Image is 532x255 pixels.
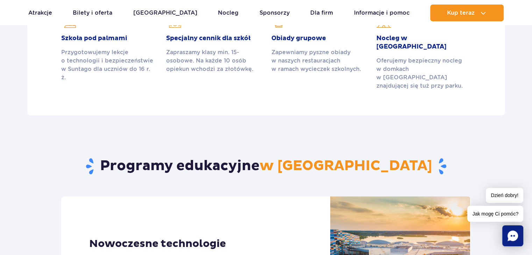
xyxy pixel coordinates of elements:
a: Sponsorzy [260,5,290,21]
div: Zapewniamy pyszne obiady w naszych restauracjach w ramach wycieczek szkolnych. [271,48,366,73]
h2: Szkoła pod palmami [61,34,156,43]
a: [GEOGRAPHIC_DATA] [133,5,197,21]
a: Dla firm [310,5,333,21]
a: Atrakcje [28,5,52,21]
span: Jak mogę Ci pomóc? [467,206,523,222]
h2: Programy edukacyjne [61,157,471,175]
h3: Nowoczesne technologie [89,238,226,250]
h2: Obiady grupowe [271,34,366,43]
div: Chat [502,225,523,246]
button: Kup teraz [430,5,504,21]
span: Dzień dobry! [486,188,523,203]
h2: Nocleg w [GEOGRAPHIC_DATA] [376,34,471,51]
span: Kup teraz [447,10,475,16]
h2: Specjalny cennik dla szkół [166,34,261,43]
div: Zapraszamy klasy min. 15-osobowe. Na każde 10 osób opiekun wchodzi za złotówkę. [166,48,261,73]
a: Bilety i oferta [73,5,112,21]
div: Przygotowujemy lekcje o technologii i bezpieczeństwie w Suntago dla uczniów do 16 r. ż. [61,48,156,82]
a: Nocleg [218,5,239,21]
div: Oferujemy bezpieczny nocleg w domkach w [GEOGRAPHIC_DATA] znajdującej się tuż przy parku. [376,57,471,90]
a: Informacje i pomoc [354,5,410,21]
span: w [GEOGRAPHIC_DATA] [260,157,432,175]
